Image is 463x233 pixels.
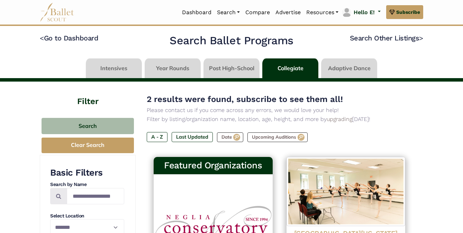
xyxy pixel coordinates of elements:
[341,7,381,18] a: profile picture Hello E!
[179,5,214,20] a: Dashboard
[342,8,352,17] img: profile picture
[159,160,267,171] h3: Featured Organizations
[396,8,420,16] span: Subscribe
[247,132,308,142] label: Upcoming Auditions
[42,118,134,134] button: Search
[143,58,202,78] li: Year Rounds
[320,58,379,78] li: Adaptive Dance
[50,181,124,188] h4: Search by Name
[217,132,243,142] label: Date
[50,213,124,220] h4: Select Location
[202,58,261,78] li: Post High-School
[303,5,341,20] a: Resources
[354,8,375,17] p: Hello E!
[172,132,213,142] label: Last Updated
[67,188,124,204] input: Search by names...
[147,106,412,115] p: Please contact us if you come across any errors, we would love your help!
[350,34,423,42] a: Search Other Listings>
[261,58,320,78] li: Collegiate
[419,34,423,42] code: >
[147,115,412,124] p: Filter by listing/organization name, location, age, height, and more by [DATE]!
[147,132,167,142] label: A - Z
[84,58,143,78] li: Intensives
[50,167,124,179] h3: Basic Filters
[327,116,352,122] a: upgrading
[287,157,406,226] img: Logo
[273,5,303,20] a: Advertise
[243,5,273,20] a: Compare
[170,34,293,48] h2: Search Ballet Programs
[147,94,343,104] span: 2 results were found, subscribe to see them all!
[214,5,243,20] a: Search
[40,34,98,42] a: <Go to Dashboard
[42,138,134,153] button: Clear Search
[40,82,136,108] h4: Filter
[389,8,395,16] img: gem.svg
[40,34,44,42] code: <
[386,5,423,19] a: Subscribe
